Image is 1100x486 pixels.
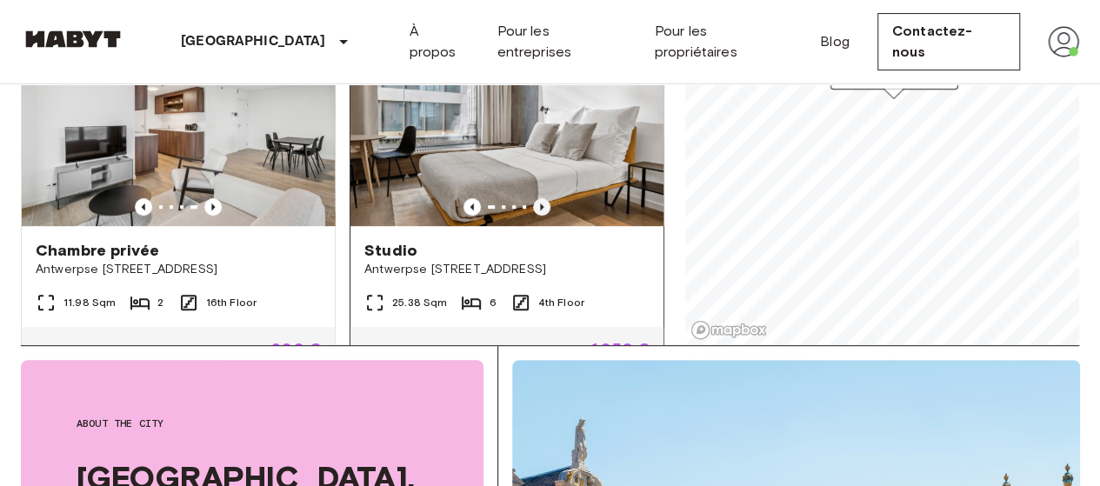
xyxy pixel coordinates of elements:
p: [GEOGRAPHIC_DATA] [181,31,326,52]
button: Previous image [204,198,222,216]
span: 1 050 € [592,341,650,356]
span: 2 [157,295,163,310]
img: avatar [1048,26,1079,57]
span: Antwerpse [STREET_ADDRESS] [36,261,321,278]
a: Previous imagePrevious imageChambre privéeAntwerpse [STREET_ADDRESS]11.98 Sqm216th FloorMove-in f... [21,17,336,387]
a: Pour les entreprises [497,21,626,63]
a: Blog [820,31,850,52]
button: Previous image [135,198,152,216]
a: À propos [410,21,470,63]
a: Pour les propriétaires [655,21,792,63]
a: Contactez-nous [877,13,1020,70]
span: 6 [489,295,496,310]
span: 16th Floor [206,295,257,310]
span: 900 € [271,341,321,356]
img: Marketing picture of unit BE-23-003-012-001 [350,17,663,226]
img: Marketing picture of unit BE-23-003-063-001 [22,17,335,226]
span: 4th Floor [538,295,584,310]
button: Previous image [463,198,481,216]
span: 11.98 Sqm [63,295,116,310]
a: Mapbox logo [690,320,767,340]
div: Map marker [830,72,958,99]
span: Chambre privée [36,240,159,261]
span: Studio [364,240,417,261]
a: Marketing picture of unit BE-23-003-012-001Previous imagePrevious imageStudioAntwerpse [STREET_AD... [350,17,664,387]
span: 25.38 Sqm [392,295,447,310]
img: Habyt [21,30,125,48]
span: Antwerpse [STREET_ADDRESS] [364,261,650,278]
span: About the city [77,416,428,431]
button: Previous image [533,198,550,216]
